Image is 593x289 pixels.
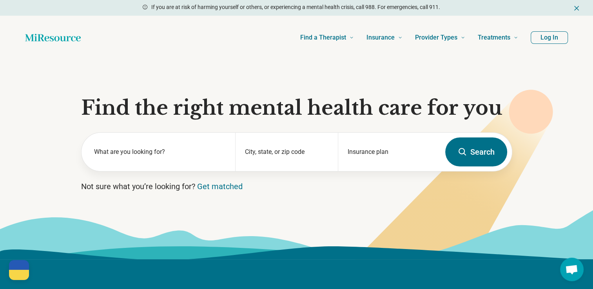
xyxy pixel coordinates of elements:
[573,3,580,13] button: Dismiss
[366,32,395,43] span: Insurance
[300,32,346,43] span: Find a Therapist
[478,22,518,53] a: Treatments
[531,31,568,44] button: Log In
[560,258,584,281] div: Open chat
[81,181,512,192] p: Not sure what you’re looking for?
[415,32,457,43] span: Provider Types
[151,3,440,11] p: If you are at risk of harming yourself or others, or experiencing a mental health crisis, call 98...
[25,30,81,45] a: Home page
[366,22,403,53] a: Insurance
[94,147,226,157] label: What are you looking for?
[81,96,512,120] h1: Find the right mental health care for you
[478,32,510,43] span: Treatments
[197,182,243,191] a: Get matched
[415,22,465,53] a: Provider Types
[445,137,507,166] button: Search
[300,22,354,53] a: Find a Therapist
